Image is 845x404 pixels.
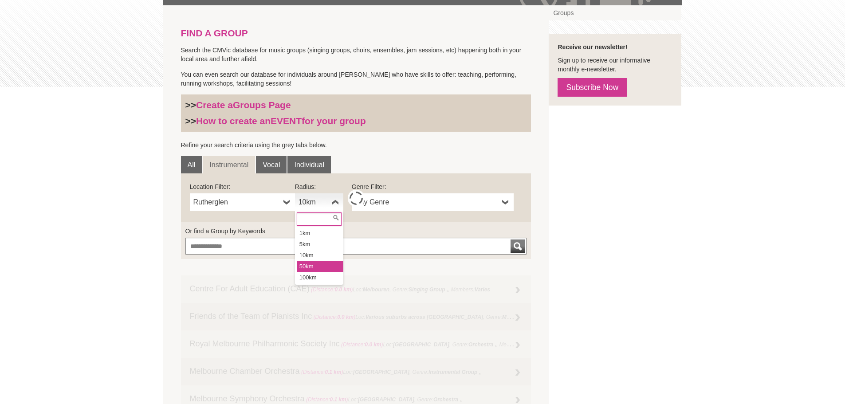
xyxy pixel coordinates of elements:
[310,286,490,293] span: Loc: , Genre: , Members:
[363,286,389,293] strong: Melbouren
[181,303,531,330] a: Friends of the Team of Pianists Inc (Distance:0.0 km)Loc:Various suburbs across [GEOGRAPHIC_DATA]...
[185,227,527,235] label: Or find a Group by Keywords
[181,28,248,38] strong: FIND A GROUP
[181,275,531,303] a: Centre For Adult Education (CAE) (Distance:0.0 km)Loc:Melbouren, Genre:Singing Group ,, Members:V...
[295,193,343,211] a: 10km
[185,115,527,127] h3: >>
[297,239,343,250] li: 5km
[502,312,565,321] strong: Music Session (regular) ,
[409,286,448,293] strong: Singing Group ,
[523,341,531,348] strong: 160
[433,396,461,403] strong: Orchestra ,
[185,99,527,111] h3: >>
[305,396,463,403] span: Loc: , Genre: ,
[558,43,627,51] strong: Receive our newsletter!
[193,197,280,208] span: Rutherglen
[233,100,291,110] strong: Groups Page
[366,314,483,320] strong: Various suburbs across [GEOGRAPHIC_DATA]
[558,78,627,97] a: Subscribe Now
[297,261,343,272] li: 50km
[181,330,531,358] a: Royal Melbourne Philharmonic Society Inc (Distance:0.0 km)Loc:[GEOGRAPHIC_DATA], Genre:Orchestra ...
[287,156,331,174] a: Individual
[325,369,341,375] strong: 0.1 km
[334,286,351,293] strong: 0.0 km
[297,272,343,283] li: 100km
[301,369,343,375] span: (Distance: )
[353,369,409,375] strong: [GEOGRAPHIC_DATA]
[181,46,531,63] p: Search the CMVic database for music groups (singing groups, choirs, ensembles, jam sessions, etc)...
[196,100,291,110] a: Create aGroups Page
[365,341,381,348] strong: 0.0 km
[330,396,346,403] strong: 0.1 km
[181,358,531,385] a: Melbourne Chamber Orchestra (Distance:0.1 km)Loc:[GEOGRAPHIC_DATA], Genre:Instrumental Group ,,
[393,341,449,348] strong: [GEOGRAPHIC_DATA]
[558,56,672,74] p: Sign up to receive our informative monthly e-newsletter.
[475,286,490,293] strong: Varies
[312,312,566,321] span: Loc: , Genre: ,
[352,182,514,191] label: Genre Filter:
[468,341,496,348] strong: Orchestra ,
[300,369,482,375] span: Loc: , Genre: ,
[340,339,531,348] span: Loc: , Genre: , Members:
[181,141,531,149] p: Refine your search criteria using the grey tabs below.
[358,396,414,403] strong: [GEOGRAPHIC_DATA]
[352,193,514,211] a: Any Genre
[355,197,499,208] span: Any Genre
[297,250,343,261] li: 10km
[428,369,480,375] strong: Instrumental Group ,
[203,156,255,174] a: Instrumental
[337,314,354,320] strong: 0.0 km
[306,396,348,403] span: (Distance: )
[297,227,343,239] li: 1km
[190,193,295,211] a: Rutherglen
[299,197,328,208] span: 10km
[311,286,353,293] span: (Distance: )
[271,116,302,126] strong: EVENT
[181,70,531,88] p: You can even search our database for individuals around [PERSON_NAME] who have skills to offer: t...
[256,156,287,174] a: Vocal
[295,182,343,191] label: Radius:
[196,116,366,126] a: How to create anEVENTfor your group
[190,182,295,191] label: Location Filter:
[341,341,383,348] span: (Distance: )
[549,5,681,20] a: Groups
[181,156,202,174] a: All
[314,314,356,320] span: (Distance: )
